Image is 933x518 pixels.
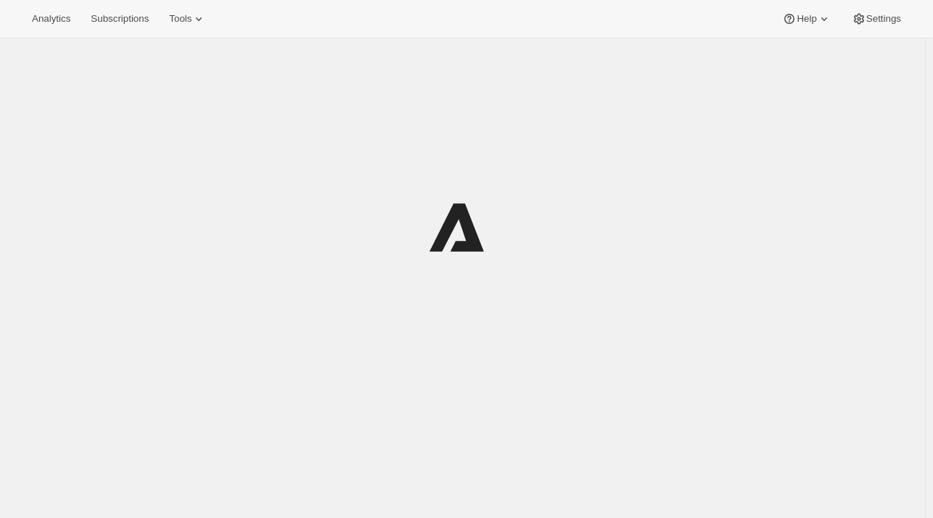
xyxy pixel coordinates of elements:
span: Tools [169,13,192,25]
button: Subscriptions [82,9,157,29]
button: Settings [843,9,910,29]
button: Tools [160,9,215,29]
span: Help [797,13,816,25]
button: Analytics [23,9,79,29]
span: Settings [866,13,901,25]
span: Subscriptions [91,13,149,25]
span: Analytics [32,13,70,25]
button: Help [773,9,839,29]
